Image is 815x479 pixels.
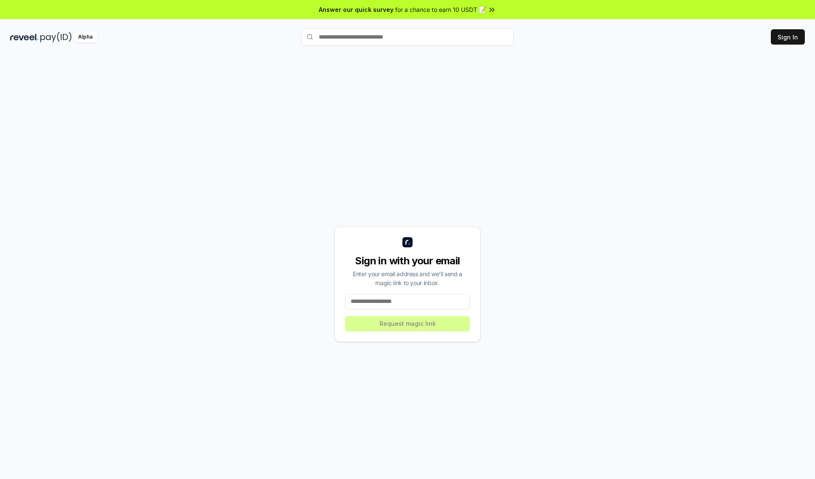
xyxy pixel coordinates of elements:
span: for a chance to earn 10 USDT 📝 [395,5,486,14]
div: Sign in with your email [345,254,470,268]
img: logo_small [402,237,413,247]
span: Answer our quick survey [319,5,393,14]
button: Sign In [771,29,805,45]
div: Alpha [73,32,97,42]
img: pay_id [40,32,72,42]
img: reveel_dark [10,32,39,42]
div: Enter your email address and we’ll send a magic link to your inbox. [345,269,470,287]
